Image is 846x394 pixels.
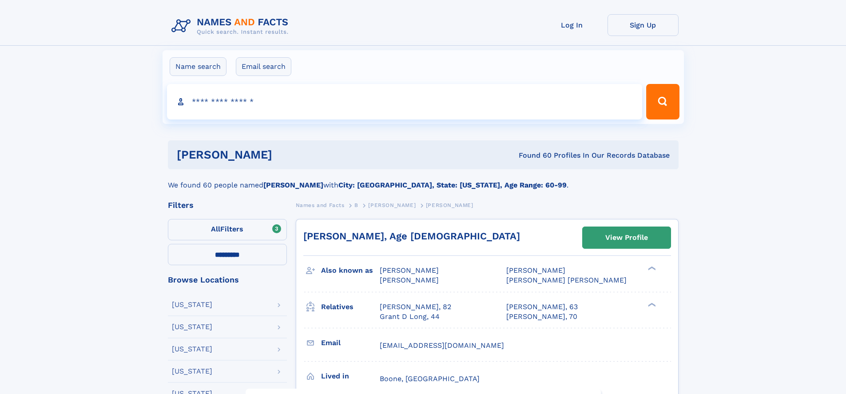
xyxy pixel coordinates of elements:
b: City: [GEOGRAPHIC_DATA], State: [US_STATE], Age Range: 60-99 [338,181,567,189]
h1: [PERSON_NAME] [177,149,396,160]
label: Email search [236,57,291,76]
h3: Email [321,335,380,350]
div: Browse Locations [168,276,287,284]
h3: Also known as [321,263,380,278]
b: [PERSON_NAME] [263,181,323,189]
div: Filters [168,201,287,209]
span: [PERSON_NAME] [PERSON_NAME] [506,276,627,284]
span: Boone, [GEOGRAPHIC_DATA] [380,374,480,383]
div: [US_STATE] [172,346,212,353]
h3: Relatives [321,299,380,314]
a: B [354,199,358,211]
span: [EMAIL_ADDRESS][DOMAIN_NAME] [380,341,504,350]
h3: Lived in [321,369,380,384]
span: [PERSON_NAME] [368,202,416,208]
span: [PERSON_NAME] [380,276,439,284]
div: We found 60 people named with . [168,169,679,191]
a: [PERSON_NAME], 63 [506,302,578,312]
div: [US_STATE] [172,323,212,330]
div: [US_STATE] [172,368,212,375]
a: View Profile [583,227,671,248]
span: All [211,225,220,233]
a: [PERSON_NAME], 82 [380,302,451,312]
a: [PERSON_NAME], Age [DEMOGRAPHIC_DATA] [303,231,520,242]
a: Sign Up [608,14,679,36]
a: [PERSON_NAME], 70 [506,312,577,322]
img: Logo Names and Facts [168,14,296,38]
div: Found 60 Profiles In Our Records Database [395,151,670,160]
div: [US_STATE] [172,301,212,308]
div: View Profile [605,227,648,248]
span: [PERSON_NAME] [380,266,439,275]
label: Name search [170,57,226,76]
input: search input [167,84,643,119]
label: Filters [168,219,287,240]
button: Search Button [646,84,679,119]
span: B [354,202,358,208]
a: [PERSON_NAME] [368,199,416,211]
div: ❯ [646,302,656,307]
div: ❯ [646,266,656,271]
a: Log In [536,14,608,36]
span: [PERSON_NAME] [426,202,473,208]
a: Names and Facts [296,199,345,211]
span: [PERSON_NAME] [506,266,565,275]
a: Grant D Long, 44 [380,312,440,322]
